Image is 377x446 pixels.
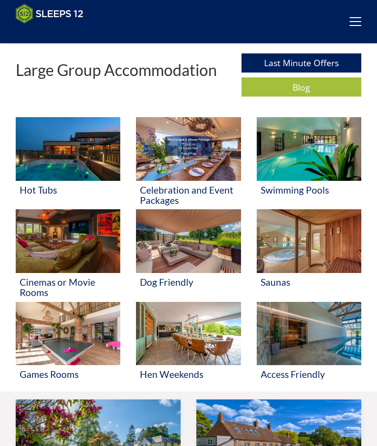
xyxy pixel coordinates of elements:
[140,185,237,205] h3: Celebration and Event Packages
[16,302,120,366] img: 'Games Rooms' - Large Group Accommodation Holiday Ideas
[261,185,357,195] h3: Swimming Pools
[20,277,116,297] h3: Cinemas or Movie Rooms
[257,209,361,301] a: 'Saunas' - Large Group Accommodation Holiday Ideas Saunas
[16,4,83,24] img: Sleeps 12
[261,369,357,379] h3: Access Friendly
[136,302,241,366] img: 'Hen Weekends' - Large Group Accommodation Holiday Ideas
[16,61,217,78] p: Large Group Accommodation
[16,302,120,384] a: 'Games Rooms' - Large Group Accommodation Holiday Ideas Games Rooms
[20,369,116,379] h3: Games Rooms
[261,277,357,287] h3: Saunas
[136,209,241,273] img: 'Dog Friendly' - Large Group Accommodation Holiday Ideas
[136,117,241,209] a: 'Celebration and Event Packages' - Large Group Accommodation Holiday Ideas Celebration and Event ...
[257,117,361,209] a: 'Swimming Pools' - Large Group Accommodation Holiday Ideas Swimming Pools
[16,117,120,181] img: 'Hot Tubs' - Large Group Accommodation Holiday Ideas
[11,29,114,38] iframe: Customer reviews powered by Trustpilot
[16,117,120,209] a: 'Hot Tubs' - Large Group Accommodation Holiday Ideas Hot Tubs
[257,117,361,181] img: 'Swimming Pools' - Large Group Accommodation Holiday Ideas
[136,302,241,384] a: 'Hen Weekends' - Large Group Accommodation Holiday Ideas Hen Weekends
[136,117,241,181] img: 'Celebration and Event Packages' - Large Group Accommodation Holiday Ideas
[136,209,241,301] a: 'Dog Friendly' - Large Group Accommodation Holiday Ideas Dog Friendly
[257,209,361,273] img: 'Saunas' - Large Group Accommodation Holiday Ideas
[16,209,120,301] a: 'Cinemas or Movie Rooms' - Large Group Accommodation Holiday Ideas Cinemas or Movie Rooms
[20,185,116,195] h3: Hot Tubs
[242,77,361,97] a: Blog
[257,302,361,384] a: 'Access Friendly' - Large Group Accommodation Holiday Ideas Access Friendly
[242,53,361,73] a: Last Minute Offers
[16,209,120,273] img: 'Cinemas or Movie Rooms' - Large Group Accommodation Holiday Ideas
[140,369,237,379] h3: Hen Weekends
[257,302,361,366] img: 'Access Friendly' - Large Group Accommodation Holiday Ideas
[140,277,237,287] h3: Dog Friendly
